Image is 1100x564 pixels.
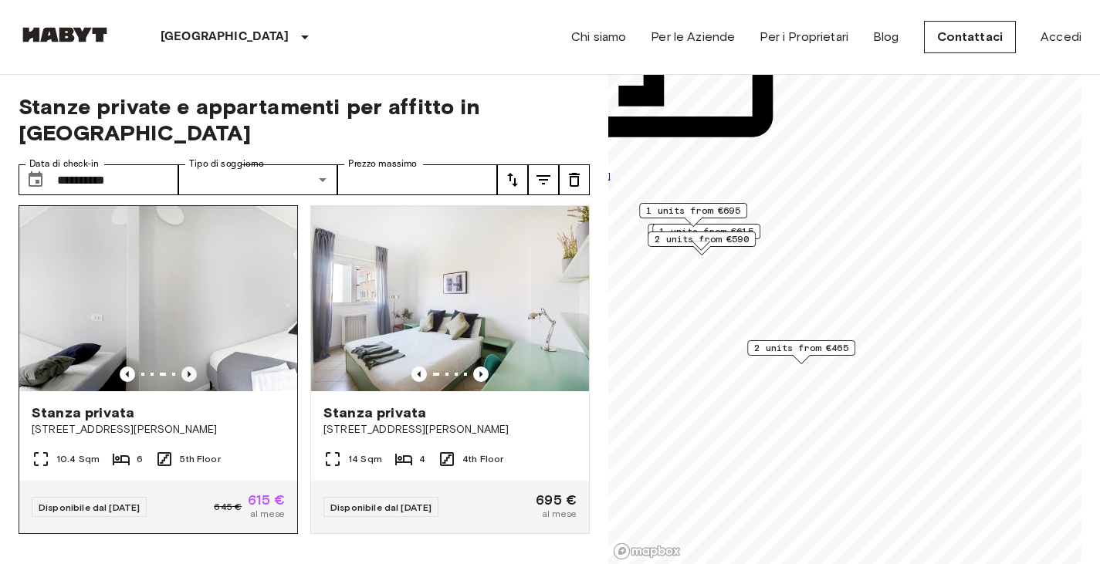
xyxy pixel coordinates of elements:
[311,206,589,391] img: Marketing picture of unit IT-14-089-001-04H
[1041,28,1081,46] a: Accedi
[56,452,100,466] span: 10.4 Sqm
[310,205,590,534] a: Marketing picture of unit IT-14-089-001-04HPrevious imagePrevious imageStanza privata[STREET_ADDR...
[323,404,426,422] span: Stanza privata
[120,366,135,382] button: Previous image
[760,28,848,46] a: Per i Proprietari
[19,205,298,534] a: Previous imagePrevious imageStanza privata[STREET_ADDRESS][PERSON_NAME]10.4 Sqm65th FloorDisponib...
[528,164,559,195] button: tune
[557,193,844,208] p: €720
[473,366,489,382] button: Previous image
[348,157,417,171] label: Prezzo massimo
[651,28,735,46] a: Per le Aziende
[419,452,425,466] span: 4
[348,452,382,466] span: 14 Sqm
[248,493,285,507] span: 615 €
[924,21,1017,53] a: Contattaci
[180,452,220,466] span: 5th Floor
[411,366,427,382] button: Previous image
[20,164,51,195] button: Choose date, selected date is 1 Oct 2025
[181,366,197,382] button: Previous image
[19,27,111,42] img: Habyt
[39,502,140,513] span: Disponibile dal [DATE]
[536,493,577,507] span: 695 €
[873,28,899,46] a: Blog
[214,500,242,514] span: 645 €
[497,164,528,195] button: tune
[330,502,432,513] span: Disponibile dal [DATE]
[250,507,285,521] span: al mese
[542,507,577,521] span: al mese
[559,164,590,195] button: tune
[557,218,844,233] p: €685
[32,422,285,437] span: [STREET_ADDRESS][PERSON_NAME]
[139,206,417,391] img: Marketing picture of unit IT-14-107-001-002
[557,170,611,181] span: From [DATE]
[613,542,681,560] a: Mapbox logo
[323,422,577,437] span: [STREET_ADDRESS][PERSON_NAME]
[29,157,99,171] label: Data di check-in
[32,404,134,422] span: Stanza privata
[189,157,264,171] label: Tipo di soggiorno
[161,28,289,46] p: [GEOGRAPHIC_DATA]
[462,452,503,466] span: 4th Floor
[571,28,626,46] a: Chi siamo
[754,341,848,355] span: 2 units from €465
[19,93,590,146] span: Stanze private e appartamenti per affitto in [GEOGRAPHIC_DATA]
[137,452,143,466] span: 6
[747,340,855,364] div: Map marker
